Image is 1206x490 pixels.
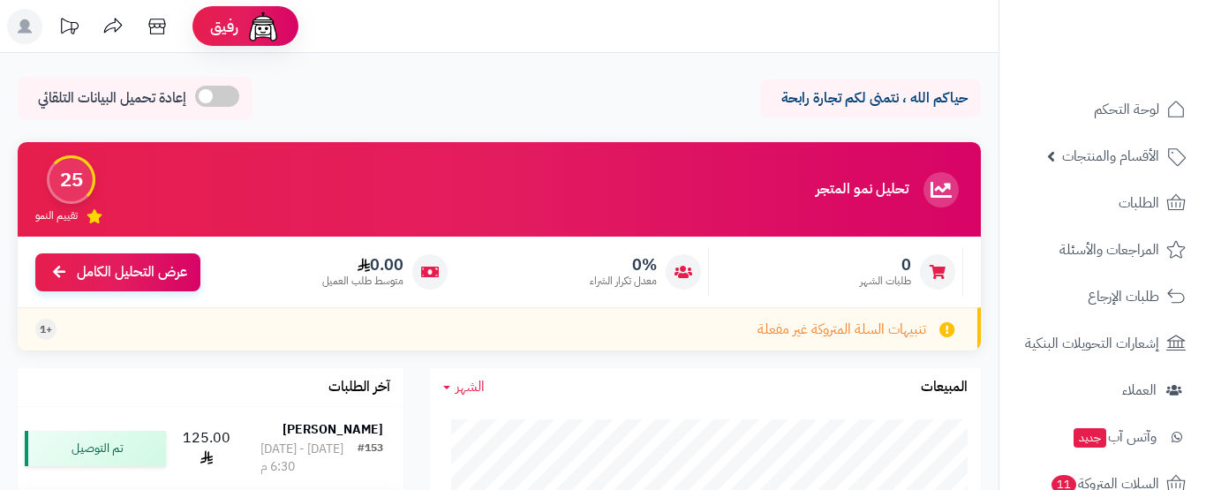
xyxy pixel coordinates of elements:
a: وآتس آبجديد [1010,416,1195,458]
span: إشعارات التحويلات البنكية [1025,331,1159,356]
span: إعادة تحميل البيانات التلقائي [38,88,186,109]
a: العملاء [1010,369,1195,411]
span: لوحة التحكم [1094,97,1159,122]
div: [DATE] - [DATE] 6:30 م [260,441,358,476]
div: تم التوصيل [25,431,166,466]
span: الطلبات [1119,191,1159,215]
span: طلبات الشهر [860,274,911,289]
a: تحديثات المنصة [47,9,91,49]
span: 0% [590,255,657,275]
a: الشهر [443,377,485,397]
p: حياكم الله ، نتمنى لكم تجارة رابحة [773,88,968,109]
a: عرض التحليل الكامل [35,253,200,291]
h3: آخر الطلبات [328,380,390,396]
img: logo-2.png [1086,41,1189,79]
span: وآتس آب [1072,425,1157,449]
img: ai-face.png [245,9,281,44]
span: تقييم النمو [35,208,78,223]
a: طلبات الإرجاع [1010,275,1195,318]
span: 0 [860,255,911,275]
h3: المبيعات [921,380,968,396]
span: متوسط طلب العميل [322,274,403,289]
a: إشعارات التحويلات البنكية [1010,322,1195,365]
span: الشهر [456,376,485,397]
h3: تحليل نمو المتجر [816,182,908,198]
a: المراجعات والأسئلة [1010,229,1195,271]
a: لوحة التحكم [1010,88,1195,131]
strong: [PERSON_NAME] [283,420,383,439]
span: طلبات الإرجاع [1088,284,1159,309]
span: الأقسام والمنتجات [1062,144,1159,169]
div: #153 [358,441,383,476]
span: جديد [1074,428,1106,448]
a: الطلبات [1010,182,1195,224]
td: 125.00 [173,407,240,490]
span: +1 [40,322,52,337]
span: المراجعات والأسئلة [1059,237,1159,262]
span: 0.00 [322,255,403,275]
span: العملاء [1122,378,1157,403]
span: معدل تكرار الشراء [590,274,657,289]
span: رفيق [210,16,238,37]
span: عرض التحليل الكامل [77,262,187,283]
span: تنبيهات السلة المتروكة غير مفعلة [758,320,926,340]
